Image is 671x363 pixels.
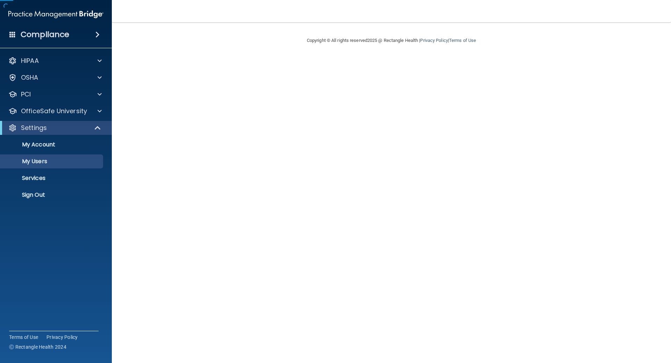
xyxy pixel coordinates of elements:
h4: Compliance [21,30,69,39]
a: Privacy Policy [46,334,78,341]
a: Privacy Policy [420,38,448,43]
p: OSHA [21,73,38,82]
a: Terms of Use [9,334,38,341]
a: OSHA [8,73,102,82]
a: Settings [8,124,101,132]
a: OfficeSafe University [8,107,102,115]
p: My Account [5,141,100,148]
p: HIPAA [21,57,39,65]
a: HIPAA [8,57,102,65]
a: Terms of Use [449,38,476,43]
p: My Users [5,158,100,165]
a: PCI [8,90,102,99]
p: Services [5,175,100,182]
span: Ⓒ Rectangle Health 2024 [9,343,66,350]
p: OfficeSafe University [21,107,87,115]
p: PCI [21,90,31,99]
img: PMB logo [8,7,103,21]
p: Sign Out [5,191,100,198]
p: Settings [21,124,47,132]
div: Copyright © All rights reserved 2025 @ Rectangle Health | | [264,29,519,52]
